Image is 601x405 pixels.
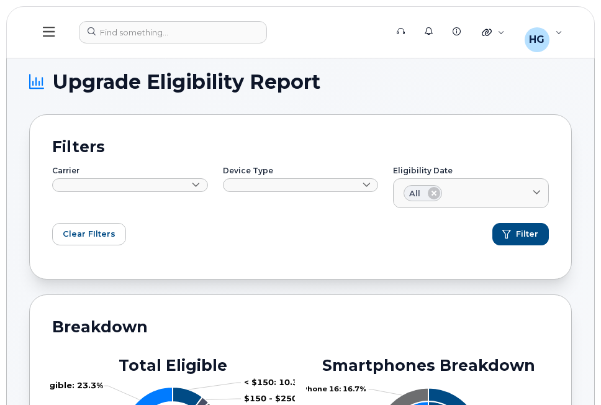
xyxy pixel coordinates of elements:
tspan: < $150: 10.3% [244,377,305,387]
label: Device Type [223,167,379,175]
h2: Breakdown [52,317,549,346]
label: Eligibility Date [393,167,549,175]
span: All [409,188,420,199]
h2: Total Eligible [50,356,295,375]
tspan: Eligible: 23.3% [38,380,103,390]
span: Upgrade Eligibility Report [53,73,320,91]
button: Clear FIlters [52,223,126,245]
h2: Filters [52,137,549,156]
span: Filter [516,229,538,240]
tspan: iPhone 16: 16.7% [299,385,366,393]
a: All [393,178,549,208]
span: Clear FIlters [63,228,115,240]
tspan: $150 - $250: 2.7% [244,393,323,403]
button: Filter [492,223,549,245]
h2: Smartphones Breakdown [306,356,551,375]
label: Carrier [52,167,208,175]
